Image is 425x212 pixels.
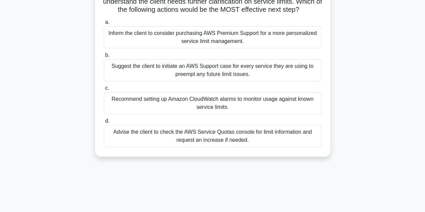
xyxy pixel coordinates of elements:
[105,85,109,91] span: c.
[105,118,110,124] span: d.
[104,59,322,81] div: Suggest the client to initiate an AWS Support case for every service they are using to preempt an...
[104,125,322,147] div: Advise the client to check the AWS Service Quotas console for limit information and request an in...
[105,52,110,58] span: b.
[105,19,110,25] span: a.
[104,92,322,114] div: Recommend setting up Amazon CloudWatch alarms to monitor usage against known service limits.
[104,26,322,48] div: Inform the client to consider purchasing AWS Premium Support for a more personalized service limi...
